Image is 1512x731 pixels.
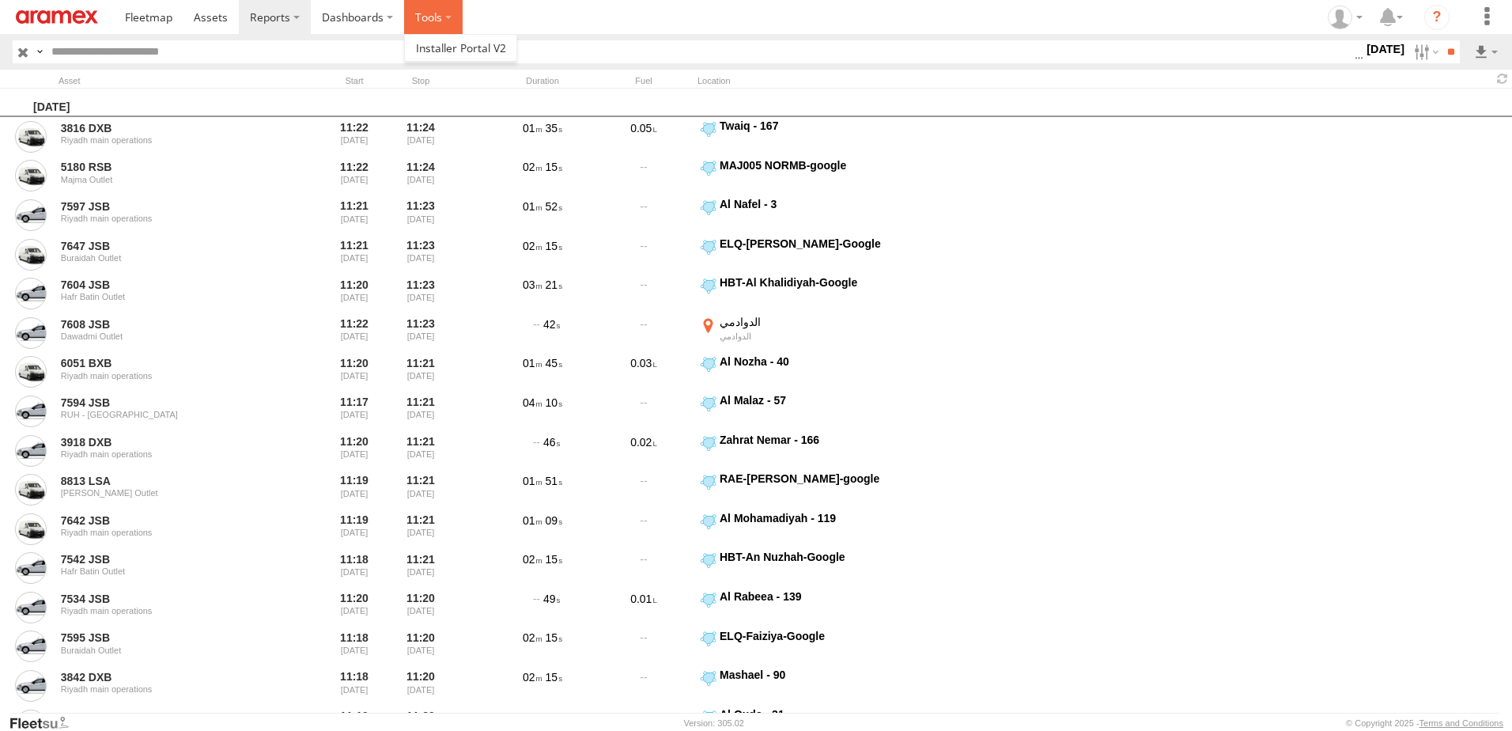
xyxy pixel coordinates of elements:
label: Click to View Event Location [697,511,895,547]
span: 02 [523,161,542,173]
label: Click to View Event Location [697,158,895,195]
label: Click to View Event Location [697,354,895,391]
span: 15 [546,553,562,566]
a: 3842 DXB [61,670,278,684]
label: Click to View Event Location [697,237,895,273]
div: Riyadh main operations [61,449,278,459]
div: Entered prior to selected date range [324,472,384,508]
div: Riyadh main operations [61,135,278,145]
div: 11:23 [DATE] [391,237,451,273]
div: Entered prior to selected date range [324,197,384,233]
div: Hafr Batin Outlet [61,292,278,301]
div: Riyadh main operations [61,606,278,615]
div: 11:20 [DATE] [391,589,451,626]
span: 10 [546,396,562,409]
div: 11:24 [DATE] [391,158,451,195]
div: 11:21 [DATE] [391,393,451,430]
div: ELQ-Faiziya-Google [720,629,893,643]
span: 51 [546,475,562,487]
label: Click to View Event Location [697,197,895,233]
div: Al Malaz - 57 [720,393,893,407]
div: Riyadh main operations [61,528,278,537]
label: Click to View Event Location [697,472,895,508]
span: 21 [546,278,562,291]
div: 0.05 [596,119,691,155]
div: Entered prior to selected date range [324,668,384,704]
label: Click to View Event Location [697,589,895,626]
div: MAJ005 NORMB-google [720,158,893,172]
div: Buraidah Outlet [61,253,278,263]
div: Entered prior to selected date range [324,511,384,547]
span: 01 [523,200,542,213]
div: Riyadh main operations [61,684,278,694]
div: 11:21 [DATE] [391,354,451,391]
div: 0.02 [596,433,691,469]
div: Entered prior to selected date range [324,354,384,391]
i: ? [1424,5,1450,30]
div: Al Mohamadiyah - 119 [720,511,893,525]
a: 7642 JSB [61,513,278,528]
div: HBT-Al Khalidiyah-Google [720,275,893,290]
span: 09 [546,514,562,527]
span: 02 [523,553,542,566]
div: 11:20 [DATE] [391,629,451,665]
a: 3816 DXB [61,121,278,135]
a: 7595 JSB [61,631,278,645]
span: 42 [543,318,560,331]
div: Al Rabeea - 139 [720,589,893,604]
a: 3918 DXB [61,435,278,449]
a: 5162 RSB [61,710,278,724]
label: [DATE] [1363,40,1408,58]
label: Click to View Event Location [697,629,895,665]
span: 03 [523,278,542,291]
div: Al Nafel - 3 [720,197,893,211]
div: Hafr Batin Outlet [61,566,278,576]
span: 46 [543,436,560,449]
div: 0.03 [596,354,691,391]
span: 01 [523,514,542,527]
a: 7594 JSB [61,396,278,410]
div: Entered prior to selected date range [324,550,384,586]
div: 11:23 [DATE] [391,275,451,312]
a: 8813 LSA [61,474,278,488]
div: 11:24 [DATE] [391,119,451,155]
label: Click to View Event Location [697,315,895,351]
div: 0.01 [596,589,691,626]
div: Fatimah Alqatari [1322,6,1368,29]
div: 11:23 [DATE] [391,197,451,233]
a: Terms and Conditions [1419,718,1503,728]
label: Click to View Event Location [697,119,895,155]
div: Riyadh main operations [61,371,278,381]
a: Visit our Website [9,715,81,731]
div: [PERSON_NAME] Outlet [61,488,278,498]
a: 6051 BXB [61,356,278,370]
label: Search Query [33,40,46,63]
label: Click to View Event Location [697,550,895,586]
a: 7542 JSB [61,552,278,566]
div: RAE-[PERSON_NAME]-google [720,472,893,486]
img: aramex-logo.svg [16,10,98,24]
span: 02 [523,671,542,684]
div: الدوادمي [720,315,893,329]
span: 15 [546,240,562,252]
span: 01 [523,122,542,134]
a: 7534 JSB [61,592,278,606]
label: Click to View Event Location [697,275,895,312]
div: الدوادمي [720,331,893,342]
div: Version: 305.02 [684,718,744,728]
div: Buraidah Outlet [61,646,278,655]
div: Entered prior to selected date range [324,433,384,469]
div: © Copyright 2025 - [1346,718,1503,728]
div: 11:21 [DATE] [391,433,451,469]
span: 52 [546,200,562,213]
span: 15 [546,161,562,173]
span: 15 [546,631,562,644]
a: 7597 JSB [61,199,278,214]
div: RUH - [GEOGRAPHIC_DATA] [61,410,278,419]
div: 11:23 [DATE] [391,315,451,351]
span: 49 [543,593,560,605]
div: Al Quds - 31 [720,707,893,722]
a: 5180 RSB [61,160,278,174]
span: 35 [546,122,562,134]
span: 15 [546,671,562,684]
